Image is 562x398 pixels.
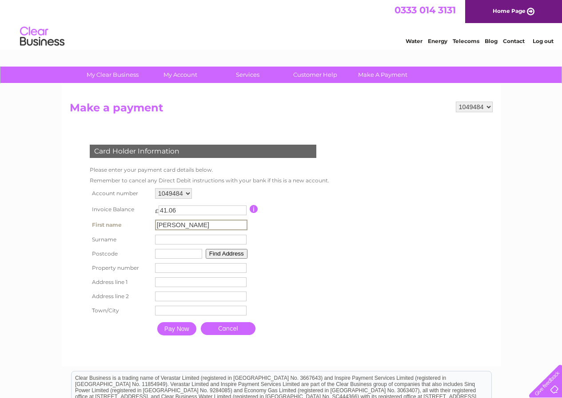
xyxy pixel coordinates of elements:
th: Address line 1 [88,275,153,289]
td: £ [155,203,159,214]
a: Energy [428,38,447,44]
div: Card Holder Information [90,145,316,158]
td: Remember to cancel any Direct Debit instructions with your bank if this is a new account. [88,175,331,186]
a: Telecoms [453,38,479,44]
th: Surname [88,232,153,247]
a: Cancel [201,322,255,335]
th: Town/City [88,303,153,318]
a: Services [211,67,284,83]
a: Water [406,38,422,44]
td: Please enter your payment card details below. [88,165,331,175]
a: Make A Payment [346,67,419,83]
a: Log out [533,38,554,44]
th: Account number [88,186,153,201]
th: Postcode [88,247,153,261]
a: 0333 014 3131 [395,4,456,16]
th: Invoice Balance [88,201,153,217]
a: Customer Help [279,67,352,83]
button: Find Address [206,249,247,259]
th: Address line 2 [88,289,153,303]
a: Contact [503,38,525,44]
a: My Account [143,67,217,83]
div: Clear Business is a trading name of Verastar Limited (registered in [GEOGRAPHIC_DATA] No. 3667643... [72,5,491,43]
th: First name [88,217,153,232]
input: Information [250,205,258,213]
input: Pay Now [157,322,196,335]
th: Property number [88,261,153,275]
img: logo.png [20,23,65,50]
a: Blog [485,38,498,44]
h2: Make a payment [70,102,493,118]
a: My Clear Business [76,67,149,83]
